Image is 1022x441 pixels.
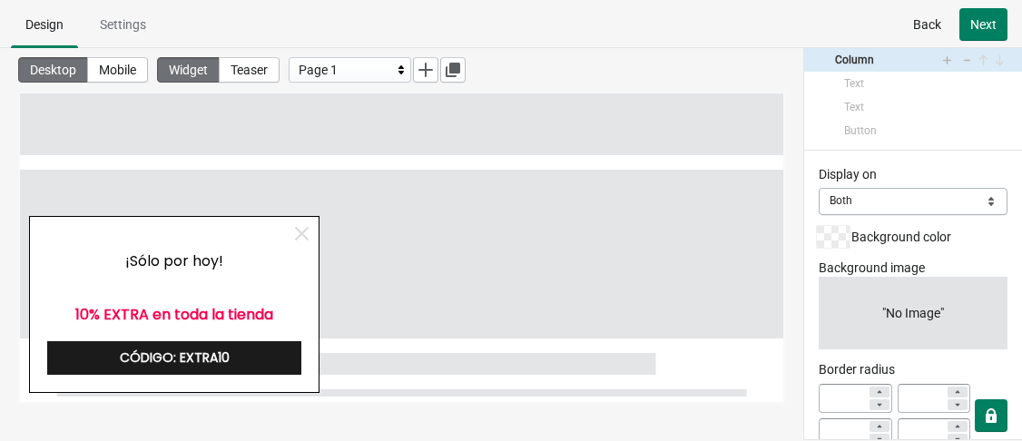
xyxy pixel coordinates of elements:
div: Background image [819,259,1007,349]
span: Widget [169,63,208,77]
div: Page 1 [299,59,392,81]
span: Mobile [99,63,136,77]
span: Background color [851,230,951,244]
button: Teaser [219,57,280,83]
span: Back [913,17,941,32]
span: Design [25,17,64,32]
button: Mobile [87,57,148,83]
span: Settings [100,17,146,32]
button: Next [959,8,1007,41]
span: Next [970,17,997,32]
span: "No Image" [882,304,944,322]
button: Back [902,8,952,41]
button: Desktop [18,57,88,83]
div: 10% EXTRA en toda la tienda [27,194,281,248]
button: Widget [157,57,220,83]
iframe: widget [20,93,783,402]
div: ¡Sólo por hoy! [27,141,281,194]
span: Teaser [231,63,268,77]
span: Desktop [30,63,76,77]
span: Display on [819,167,877,181]
span: Border radius [819,362,895,377]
